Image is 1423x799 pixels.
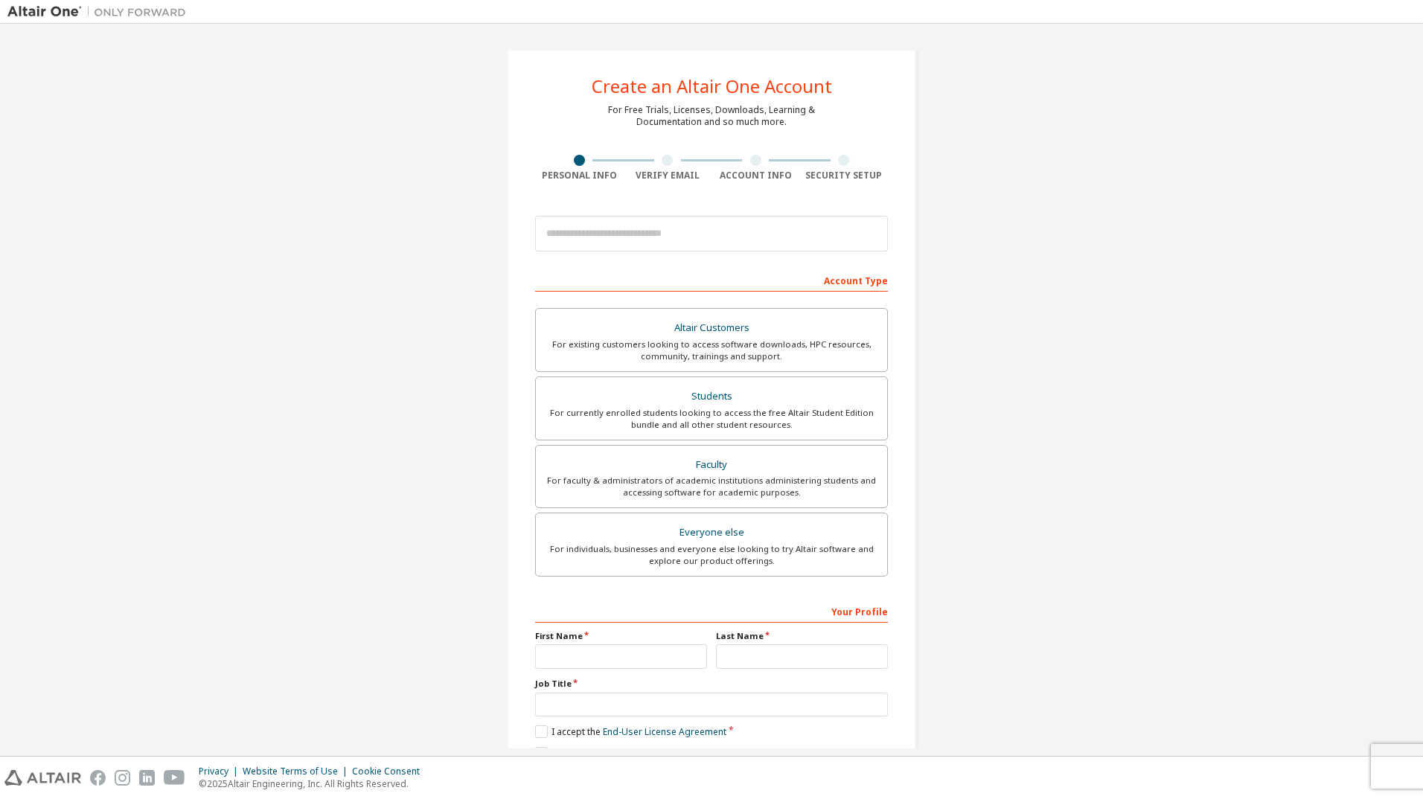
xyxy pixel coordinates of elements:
[545,475,878,498] div: For faculty & administrators of academic institutions administering students and accessing softwa...
[711,170,800,182] div: Account Info
[545,338,878,362] div: For existing customers looking to access software downloads, HPC resources, community, trainings ...
[243,766,352,777] div: Website Terms of Use
[603,725,726,738] a: End-User License Agreement
[535,725,726,738] label: I accept the
[535,170,624,182] div: Personal Info
[199,766,243,777] div: Privacy
[535,268,888,292] div: Account Type
[352,766,429,777] div: Cookie Consent
[4,770,81,786] img: altair_logo.svg
[164,770,185,786] img: youtube.svg
[535,678,888,690] label: Job Title
[535,747,767,760] label: I would like to receive marketing emails from Altair
[90,770,106,786] img: facebook.svg
[535,599,888,623] div: Your Profile
[7,4,194,19] img: Altair One
[545,522,878,543] div: Everyone else
[800,170,889,182] div: Security Setup
[139,770,155,786] img: linkedin.svg
[545,455,878,475] div: Faculty
[545,407,878,431] div: For currently enrolled students looking to access the free Altair Student Edition bundle and all ...
[716,630,888,642] label: Last Name
[545,543,878,567] div: For individuals, businesses and everyone else looking to try Altair software and explore our prod...
[545,318,878,338] div: Altair Customers
[115,770,130,786] img: instagram.svg
[545,386,878,407] div: Students
[199,777,429,790] p: © 2025 Altair Engineering, Inc. All Rights Reserved.
[592,77,832,95] div: Create an Altair One Account
[608,104,815,128] div: For Free Trials, Licenses, Downloads, Learning & Documentation and so much more.
[624,170,712,182] div: Verify Email
[535,630,707,642] label: First Name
